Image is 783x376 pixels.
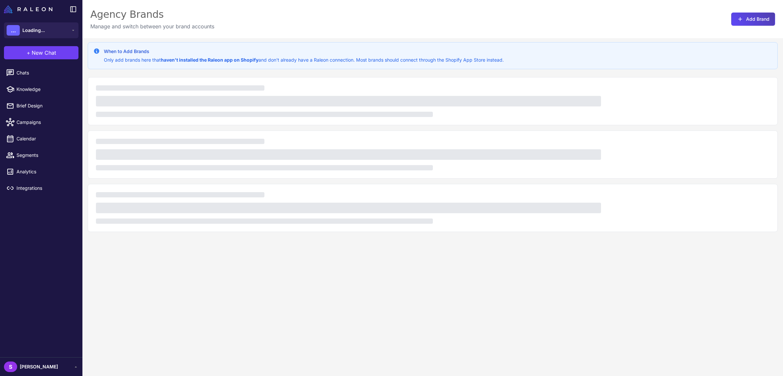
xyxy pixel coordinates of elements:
h3: When to Add Brands [104,48,504,55]
span: Analytics [16,168,75,175]
span: Integrations [16,185,75,192]
div: Agency Brands [90,8,214,21]
a: Calendar [3,132,80,146]
strong: haven't installed the Raleon app on Shopify [161,57,258,63]
p: Manage and switch between your brand accounts [90,22,214,30]
a: Brief Design [3,99,80,113]
span: Calendar [16,135,75,142]
button: Add Brand [731,13,775,26]
span: Loading... [22,27,45,34]
a: Integrations [3,181,80,195]
button: ...Loading... [4,22,78,38]
div: ... [7,25,20,36]
a: Analytics [3,165,80,179]
span: Segments [16,152,75,159]
span: Brief Design [16,102,75,109]
span: Knowledge [16,86,75,93]
a: Raleon Logo [4,5,55,13]
a: Campaigns [3,115,80,129]
span: Chats [16,69,75,76]
a: Knowledge [3,82,80,96]
button: +New Chat [4,46,78,59]
p: Only add brands here that and don't already have a Raleon connection. Most brands should connect ... [104,56,504,64]
span: [PERSON_NAME] [20,363,58,370]
a: Chats [3,66,80,80]
span: + [27,49,30,57]
img: Raleon Logo [4,5,52,13]
div: S [4,362,17,372]
span: New Chat [32,49,56,57]
span: Campaigns [16,119,75,126]
a: Segments [3,148,80,162]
